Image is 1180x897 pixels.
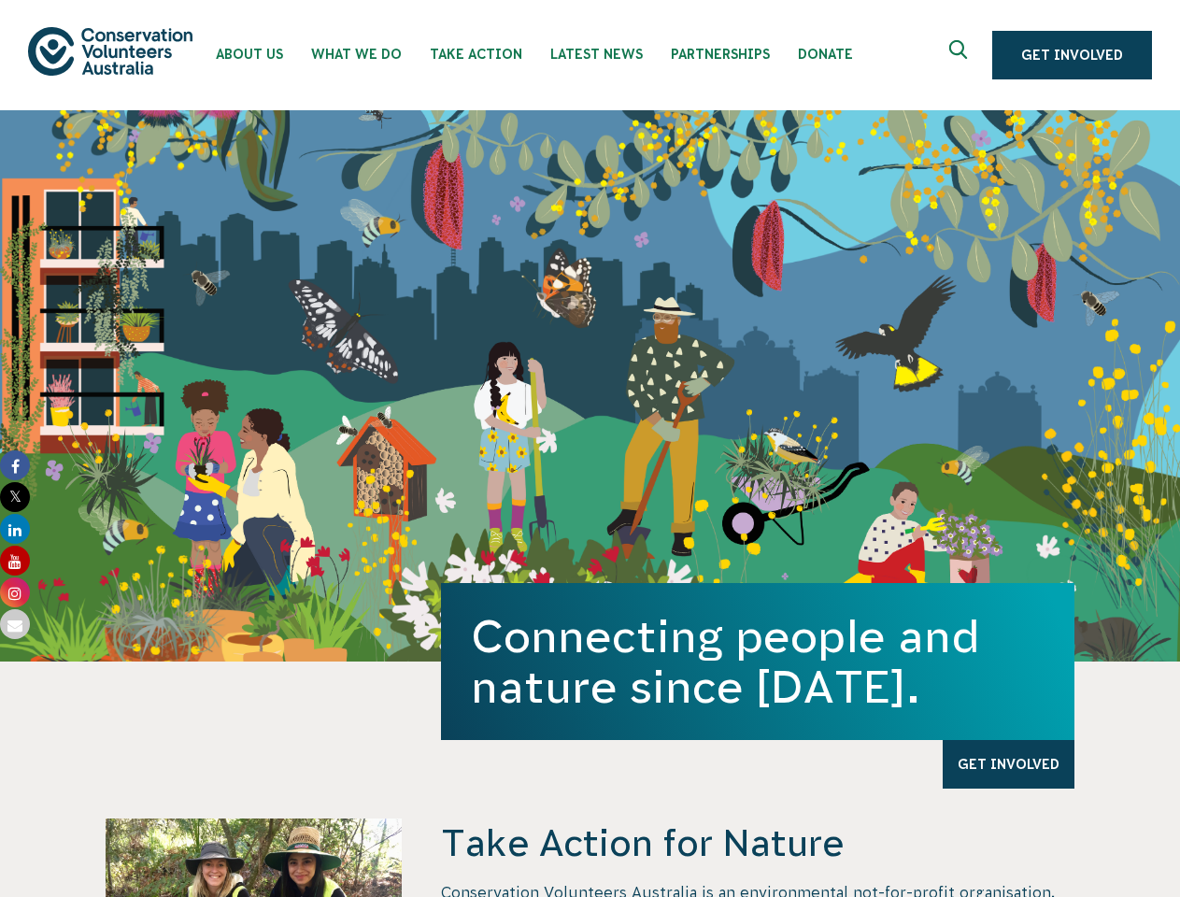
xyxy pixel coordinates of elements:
[471,611,1045,712] h1: Connecting people and nature since [DATE].
[550,47,643,62] span: Latest News
[671,47,770,62] span: Partnerships
[441,819,1074,867] h4: Take Action for Nature
[992,31,1152,79] a: Get Involved
[798,47,853,62] span: Donate
[430,47,522,62] span: Take Action
[943,740,1074,789] a: Get Involved
[28,27,192,75] img: logo.svg
[216,47,283,62] span: About Us
[938,33,983,78] button: Expand search box Close search box
[311,47,402,62] span: What We Do
[949,40,973,70] span: Expand search box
